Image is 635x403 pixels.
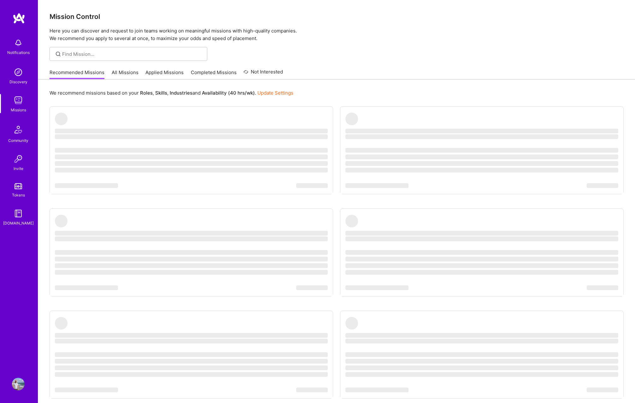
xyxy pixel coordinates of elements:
[11,107,26,113] div: Missions
[3,220,34,226] div: [DOMAIN_NAME]
[155,90,167,96] b: Skills
[191,69,237,79] a: Completed Missions
[12,37,25,49] img: bell
[140,90,153,96] b: Roles
[12,94,25,107] img: teamwork
[62,51,203,57] input: Find Mission...
[11,122,26,137] img: Community
[8,137,28,144] div: Community
[170,90,192,96] b: Industries
[10,378,26,390] a: User Avatar
[15,183,22,189] img: tokens
[50,69,104,79] a: Recommended Missions
[112,69,138,79] a: All Missions
[244,68,283,79] a: Not Interested
[257,90,293,96] a: Update Settings
[12,378,25,390] img: User Avatar
[7,49,30,56] div: Notifications
[12,207,25,220] img: guide book
[12,192,25,198] div: Tokens
[55,50,62,58] i: icon SearchGrey
[50,27,624,42] p: Here you can discover and request to join teams working on meaningful missions with high-quality ...
[50,13,624,20] h3: Mission Control
[12,153,25,165] img: Invite
[13,13,25,24] img: logo
[202,90,255,96] b: Availability (40 hrs/wk)
[9,79,27,85] div: Discovery
[145,69,184,79] a: Applied Missions
[12,66,25,79] img: discovery
[14,165,23,172] div: Invite
[50,90,293,96] p: We recommend missions based on your , , and .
